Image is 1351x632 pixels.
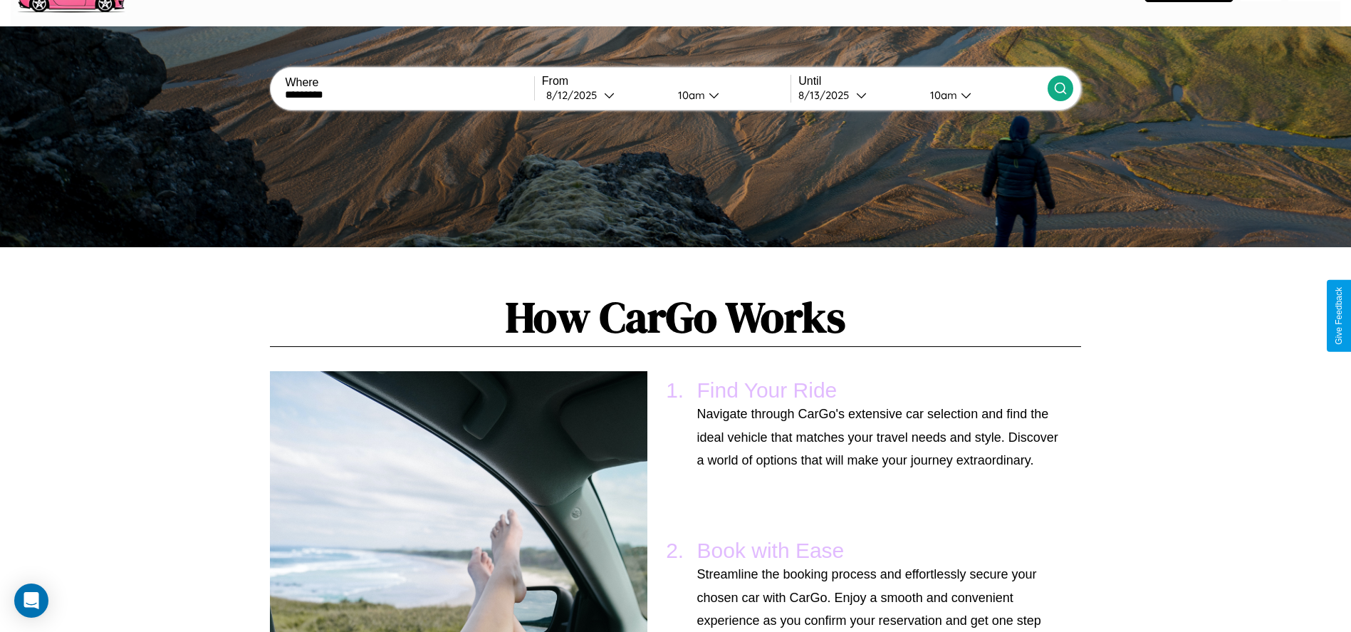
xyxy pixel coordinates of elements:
[270,288,1080,347] h1: How CarGo Works
[671,88,709,102] div: 10am
[546,88,604,102] div: 8 / 12 / 2025
[14,584,48,618] div: Open Intercom Messenger
[542,88,667,103] button: 8/12/2025
[697,403,1060,472] p: Navigate through CarGo's extensive car selection and find the ideal vehicle that matches your tra...
[798,88,856,102] div: 8 / 13 / 2025
[542,75,791,88] label: From
[798,75,1047,88] label: Until
[690,371,1067,479] li: Find Your Ride
[285,76,533,89] label: Where
[919,88,1048,103] button: 10am
[667,88,791,103] button: 10am
[923,88,961,102] div: 10am
[1334,287,1344,345] div: Give Feedback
